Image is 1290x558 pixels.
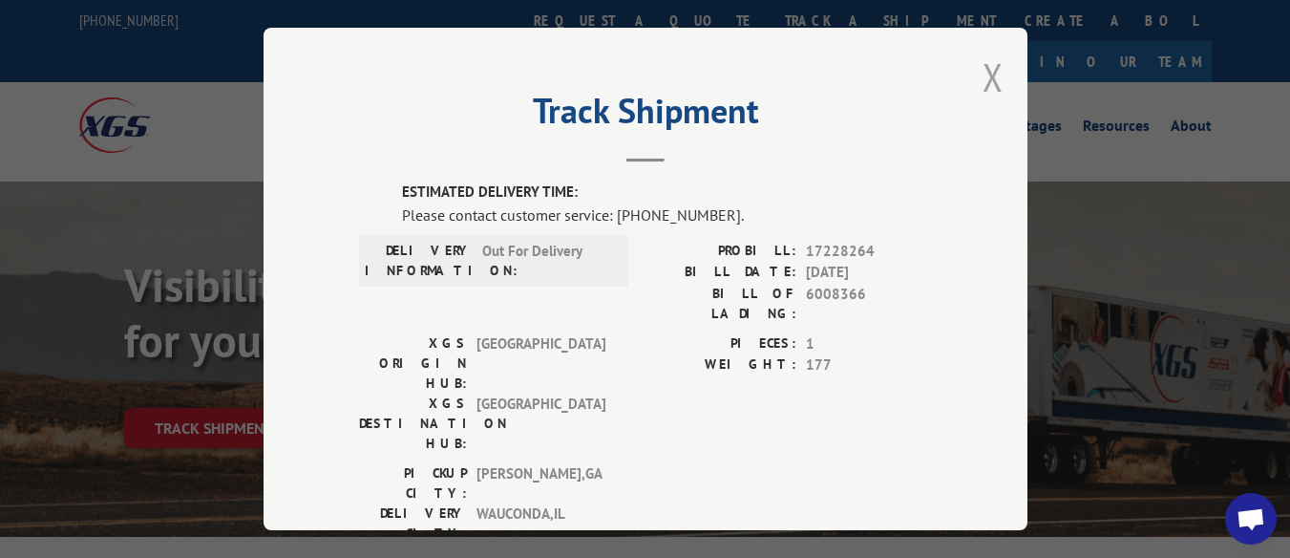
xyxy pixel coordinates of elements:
span: WAUCONDA , IL [476,504,605,544]
label: DELIVERY INFORMATION: [365,241,473,281]
label: BILL OF LADING: [645,284,796,324]
span: [GEOGRAPHIC_DATA] [476,394,605,454]
label: BILL DATE: [645,262,796,284]
label: PIECES: [645,333,796,355]
span: Out For Delivery [482,241,611,281]
label: PROBILL: [645,241,796,263]
label: DELIVERY CITY: [359,504,467,544]
span: 17228264 [806,241,932,263]
label: XGS ORIGIN HUB: [359,333,467,394]
div: Please contact customer service: [PHONE_NUMBER]. [402,204,932,226]
label: ESTIMATED DELIVERY TIME: [402,182,932,204]
span: 1 [806,333,932,355]
label: XGS DESTINATION HUB: [359,394,467,454]
span: 6008366 [806,284,932,324]
h2: Track Shipment [359,97,932,134]
button: Close modal [983,52,1004,102]
span: [PERSON_NAME] , GA [476,463,605,504]
span: [GEOGRAPHIC_DATA] [476,333,605,394]
label: PICKUP CITY: [359,463,467,504]
span: 177 [806,354,932,376]
label: WEIGHT: [645,354,796,376]
div: Open chat [1225,493,1277,545]
span: [DATE] [806,262,932,284]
